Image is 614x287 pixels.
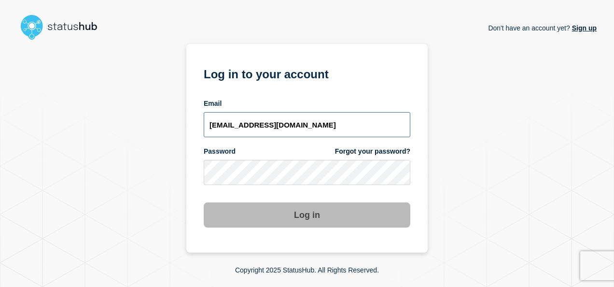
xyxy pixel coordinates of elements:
[204,147,236,156] span: Password
[17,12,109,43] img: StatusHub logo
[204,64,410,82] h1: Log in to your account
[204,99,222,108] span: Email
[204,112,410,137] input: email input
[335,147,410,156] a: Forgot your password?
[570,24,597,32] a: Sign up
[235,266,379,274] p: Copyright 2025 StatusHub. All Rights Reserved.
[204,160,410,185] input: password input
[488,16,597,40] p: Don't have an account yet?
[204,202,410,228] button: Log in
